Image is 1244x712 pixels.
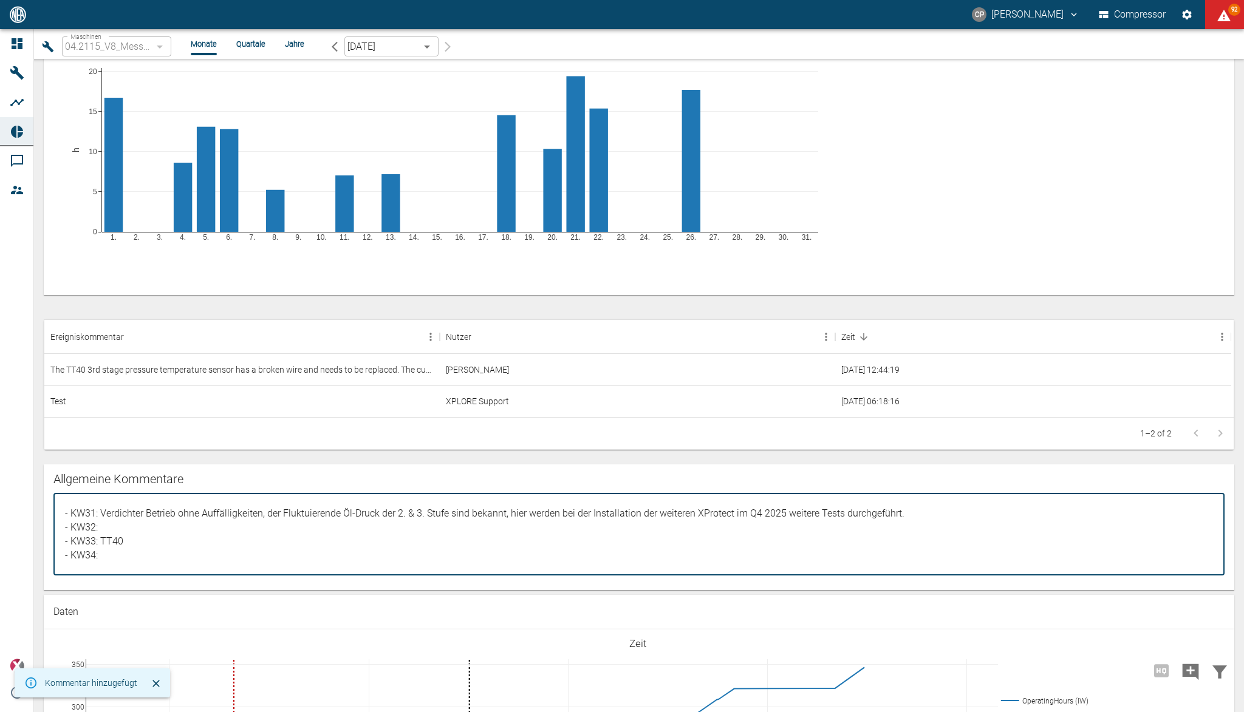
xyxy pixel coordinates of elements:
div: The TT40 3rd stage pressure temperature sensor has a broken wire and needs to be replaced. The cu... [44,354,440,385]
div: 04.2115_V8_Messer Austria GmbH_Gumpoldskirchen (AT) [62,36,171,56]
div: XPLORE Support [440,385,835,417]
button: arrow-back [324,36,344,56]
li: Jahre [285,38,304,50]
div: Nutzer [446,331,471,343]
img: logo [9,6,27,22]
div: Zeit [835,320,1231,354]
div: Zeit [841,331,855,343]
span: 92 [1228,4,1240,16]
button: Sort [124,328,141,345]
li: Monate [191,38,217,50]
div: Test [44,385,440,417]
div: Allgemeine Kommentare [53,469,1225,489]
div: 13. Aug. 2025 12:44:19 [835,354,1231,385]
p: Daten [53,605,78,619]
button: Menu [1213,328,1231,346]
button: Einstellungen [1176,4,1198,25]
div: Ereigniskommentar [44,320,440,354]
span: Maschinen [70,33,101,40]
button: Kommentar hinzufügen [1176,655,1205,687]
div: CP [972,7,986,22]
button: Menu [422,328,440,346]
button: Sort [471,328,488,345]
div: Nutzer [440,320,835,354]
button: christoph.palm@neuman-esser.com [970,4,1081,25]
li: Quartale [236,38,265,50]
button: Schließen [147,674,165,693]
div: Ereigniskommentar [50,331,124,343]
button: Menu [817,328,835,346]
div: 5. Aug. 2025 06:18:16 [835,385,1231,417]
div: Kommentar hinzugefügt [45,672,137,694]
button: Compressor [1096,4,1169,25]
p: 1–2 of 2 [1140,427,1172,439]
button: Sort [855,328,872,345]
textarea: - Test kommentar [62,503,1216,565]
span: Hohe Auflösung nur für Zeiträume von <3 Tagen verfügbar [1147,664,1176,676]
img: Xplore Logo [10,659,24,673]
button: Daten filtern [1205,655,1234,687]
div: [DATE] [344,36,439,56]
div: Christoph Palm [440,354,835,385]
